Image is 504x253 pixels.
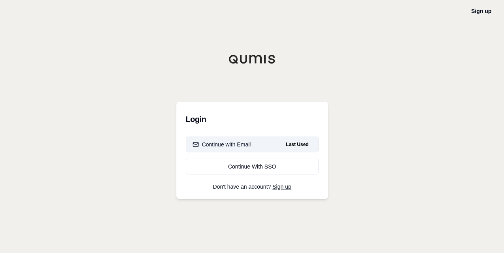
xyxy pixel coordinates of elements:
a: Continue With SSO [186,159,319,174]
img: Qumis [228,54,276,64]
a: Sign up [471,8,491,14]
a: Sign up [272,184,291,190]
p: Don't have an account? [186,184,319,189]
span: Last Used [283,140,311,149]
div: Continue with Email [193,141,251,148]
button: Continue with EmailLast Used [186,137,319,152]
h3: Login [186,111,319,127]
div: Continue With SSO [193,163,312,171]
